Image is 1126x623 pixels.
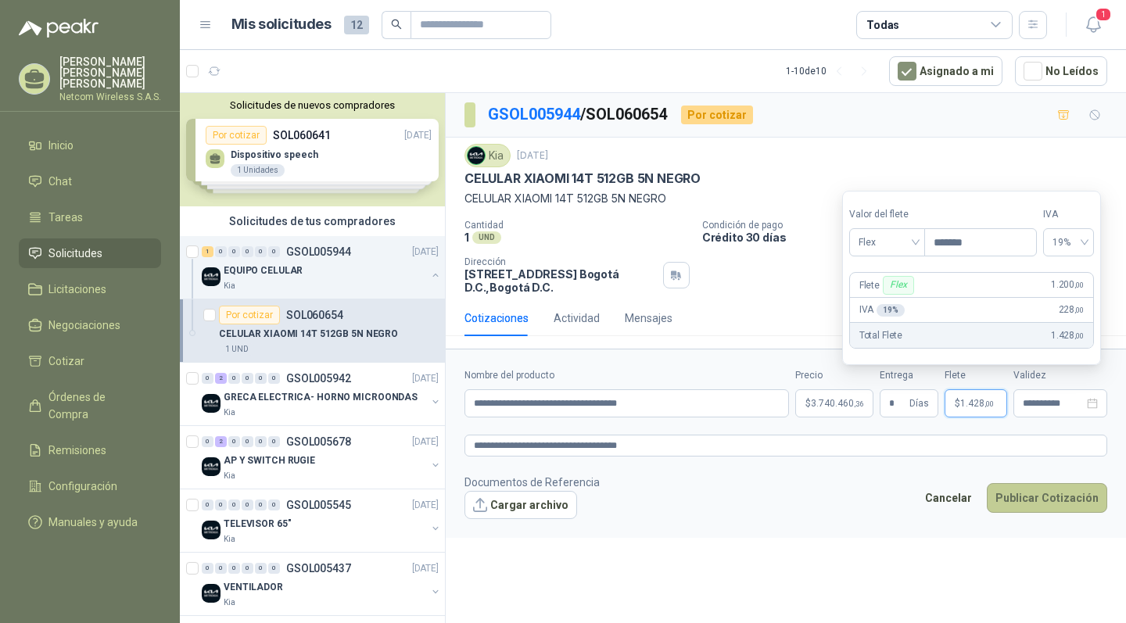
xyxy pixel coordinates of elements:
img: Company Logo [202,394,221,413]
button: No Leídos [1015,56,1107,86]
div: 0 [255,246,267,257]
div: 0 [255,373,267,384]
label: Entrega [880,368,938,383]
div: 0 [215,563,227,574]
p: GRECA ELECTRICA- HORNO MICROONDAS [224,390,418,405]
div: Por cotizar [681,106,753,124]
label: Validez [1013,368,1107,383]
span: Flex [859,231,916,254]
label: Valor del flete [849,207,924,222]
div: 1 - 10 de 10 [786,59,877,84]
label: Precio [795,368,873,383]
a: GSOL005944 [488,105,580,124]
span: 1 [1095,7,1112,22]
img: Company Logo [202,457,221,476]
a: Inicio [19,131,161,160]
a: Tareas [19,202,161,232]
div: 1 UND [219,343,255,356]
p: Kia [224,596,235,609]
div: 0 [242,246,253,257]
div: 0 [228,246,240,257]
div: Actividad [554,310,600,327]
a: Por cotizarSOL060654CELULAR XIAOMI 14T 512GB 5N NEGRO1 UND [180,299,445,363]
p: IVA [859,303,905,317]
h1: Mis solicitudes [231,13,332,36]
div: 0 [228,563,240,574]
div: 0 [242,373,253,384]
span: $ [955,399,960,408]
p: GSOL005942 [286,373,351,384]
div: 0 [268,499,280,510]
div: 19 % [877,304,905,317]
p: [STREET_ADDRESS] Bogotá D.C. , Bogotá D.C. [464,267,657,294]
p: [DATE] [412,498,439,513]
a: Negociaciones [19,310,161,340]
a: 0 2 0 0 0 0 GSOL005942[DATE] Company LogoGRECA ELECTRICA- HORNO MICROONDASKia [202,369,442,419]
div: Solicitudes de nuevos compradoresPor cotizarSOL060641[DATE] Dispositivo speech1 UnidadesPor cotiz... [180,93,445,206]
div: Mensajes [625,310,672,327]
img: Company Logo [202,521,221,539]
div: 0 [255,436,267,447]
a: 0 0 0 0 0 0 GSOL005437[DATE] Company LogoVENTILADORKia [202,559,442,609]
p: TELEVISOR 65" [224,517,291,532]
div: 0 [268,246,280,257]
a: Licitaciones [19,274,161,304]
button: Publicar Cotización [987,483,1107,513]
a: Órdenes de Compra [19,382,161,429]
img: Company Logo [202,584,221,603]
div: 0 [202,373,213,384]
span: Manuales y ayuda [48,514,138,531]
a: Chat [19,166,161,196]
p: Kia [224,470,235,482]
p: CELULAR XIAOMI 14T 512GB 5N NEGRO [464,190,1107,207]
img: Company Logo [202,267,221,286]
div: 0 [202,436,213,447]
div: 0 [255,563,267,574]
div: 0 [268,436,280,447]
div: 0 [228,373,240,384]
span: Negociaciones [48,317,120,334]
span: Días [909,390,929,417]
span: Órdenes de Compra [48,388,146,423]
p: $3.740.460,36 [795,389,873,417]
span: ,00 [984,399,994,408]
p: Netcom Wireless S.A.S. [59,92,161,102]
img: Logo peakr [19,19,99,38]
div: Cotizaciones [464,310,529,327]
p: Crédito 30 días [702,231,1120,244]
p: Kia [224,280,235,292]
p: CELULAR XIAOMI 14T 512GB 5N NEGRO [464,170,701,187]
p: [DATE] [412,435,439,449]
div: Todas [866,16,899,34]
p: [PERSON_NAME] [PERSON_NAME] [PERSON_NAME] [59,56,161,89]
div: 0 [215,246,227,257]
div: 0 [255,499,267,510]
p: SOL060654 [286,310,343,320]
span: Cotizar [48,353,84,370]
p: Flete [859,276,917,295]
p: EQUIPO CELULAR [224,263,303,278]
p: Kia [224,406,235,419]
label: Flete [945,368,1007,383]
button: 1 [1079,11,1107,39]
button: Solicitudes de nuevos compradores [186,99,439,111]
span: 228 [1059,303,1084,317]
div: 0 [228,436,240,447]
button: Cancelar [916,483,981,513]
div: 0 [228,499,240,510]
p: AP Y SWITCH RUGIE [224,453,315,468]
button: Cargar archivo [464,491,577,519]
p: GSOL005678 [286,436,351,447]
div: UND [472,231,501,244]
p: / SOL060654 [488,102,669,127]
div: Por cotizar [219,306,280,324]
span: Licitaciones [48,281,106,298]
span: 1.200 [1051,277,1084,292]
p: [DATE] [412,245,439,260]
p: Condición de pago [702,220,1120,231]
p: GSOL005545 [286,499,351,510]
div: 2 [215,373,227,384]
div: Kia [464,144,511,167]
a: 0 2 0 0 0 0 GSOL005678[DATE] Company LogoAP Y SWITCH RUGIEKia [202,432,442,482]
p: [DATE] [412,561,439,576]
